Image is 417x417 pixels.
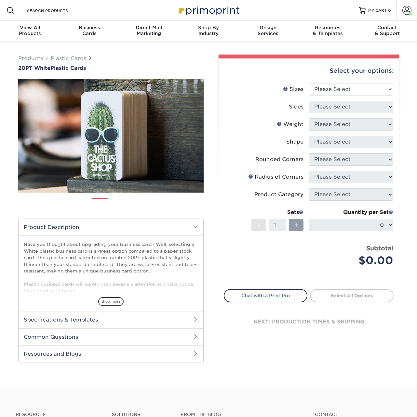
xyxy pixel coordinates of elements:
[257,220,260,230] span: -
[238,25,298,31] span: Design
[238,25,298,36] div: Services
[60,25,119,36] div: Cards
[92,196,108,212] img: Plastic Cards 01
[114,195,130,211] img: Plastic Cards 02
[119,25,179,31] span: Direct Mail
[294,220,298,230] span: +
[255,156,303,163] div: Rounded Corners
[314,253,393,268] div: $0.00
[357,25,417,36] div: & Support
[224,58,394,83] div: Select your options:
[286,138,303,146] div: Shape
[224,289,307,302] a: Chat with a Print Pro
[19,219,203,235] h2: Product Description
[18,65,50,71] span: 20PT White
[98,297,124,306] span: show more
[238,21,298,42] a: DesignServices
[251,208,303,216] div: Sets
[19,311,203,328] h2: Specifications & Templates
[224,302,394,341] div: next: production times & shipping
[388,8,391,13] span: 0
[277,120,303,128] div: Weight
[179,25,238,31] span: Shop By
[298,25,357,31] span: Resources
[298,25,357,36] div: & Templates
[248,173,303,181] div: Radius of Corners
[254,191,303,198] div: Product Category
[18,65,204,71] h1: Plastic Cards
[19,345,203,362] h2: Resources and Blogs
[18,65,204,71] a: 20PT WhitePlastic Cards
[18,72,204,200] img: 20PT White 01
[26,6,90,14] input: SEARCH PRODUCTS.....
[179,21,238,42] a: Shop ByIndustry
[60,25,119,31] span: Business
[60,21,119,42] a: BusinessCards
[51,55,86,61] a: Plastic Cards
[289,103,303,111] div: Sides
[119,21,179,42] a: Direct MailMarketing
[366,245,393,252] strong: Subtotal
[309,208,393,216] div: Quantity per Set
[283,85,303,93] div: Sizes
[357,21,417,42] a: Contact& Support
[179,25,238,36] div: Industry
[357,25,417,31] span: Contact
[18,55,43,61] a: Products
[368,8,387,13] span: MY CART
[310,289,394,302] a: Select All Options
[19,328,203,345] h2: Common Questions
[119,25,179,36] div: Marketing
[298,21,357,42] a: Resources& Templates
[176,3,241,17] img: Primoprint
